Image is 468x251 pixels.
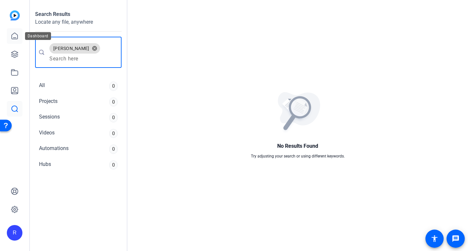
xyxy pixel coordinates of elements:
h1: No Results Found [251,142,345,150]
div: 0 [109,160,118,170]
div: Automations [39,144,69,154]
span: [PERSON_NAME] [53,45,89,52]
div: All [39,82,45,91]
input: Search here [49,55,116,63]
div: Sessions [39,113,60,122]
div: 0 [109,97,118,107]
div: R [7,225,22,241]
div: Projects [39,97,58,107]
mat-chip-grid: Enter search query [49,42,116,63]
div: 0 [109,129,118,138]
mat-icon: accessibility [431,235,438,243]
h1: Search Results [35,10,122,18]
img: blue-gradient.svg [10,10,20,20]
div: Dashboard [25,32,51,40]
img: OpenReel Search Empty Results Placeholder [275,92,320,134]
button: remove Sheldon Whitehouse [89,45,100,51]
div: 0 [109,144,118,154]
mat-icon: message [452,235,460,243]
div: Videos [39,129,55,138]
h2: Try adjusting your search or using different keywords. [251,153,345,159]
div: Hubs [39,160,51,170]
div: 0 [109,113,118,122]
div: 0 [109,82,118,91]
h2: Locate any file, anywhere [35,18,122,26]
